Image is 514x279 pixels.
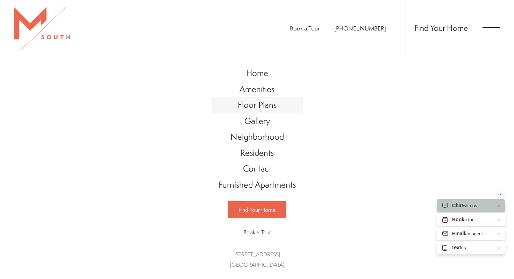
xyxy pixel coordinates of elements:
span: Neighborhood [230,131,284,142]
a: Go to Gallery [212,113,303,129]
span: Gallery [244,115,270,127]
a: Go to Residents [212,145,303,161]
a: Call Us at 813-570-8014 [334,24,386,32]
a: Go to Contact [212,161,303,177]
span: Home [246,67,268,79]
a: Get Directions to 5110 South Manhattan Avenue Tampa, FL 33611 [230,250,284,268]
a: Go to Amenities [212,81,303,97]
a: Book a Tour [228,224,286,240]
a: Go to Furnished Apartments (opens in a new tab) [212,177,303,193]
a: Go to Floor Plans [212,97,303,113]
span: Floor Plans [238,99,277,111]
img: MSouth [14,7,70,49]
a: Go to Neighborhood [212,129,303,145]
span: Find Your Home [238,206,276,214]
a: Book a Tour [290,24,320,32]
span: Book a Tour [243,228,271,236]
span: Contact [243,162,271,174]
div: Main [212,58,303,277]
a: Find Your Home [414,22,468,33]
span: Furnished Apartments [219,179,296,190]
span: [PHONE_NUMBER] [334,24,386,32]
span: Amenities [240,83,274,95]
button: Open Menu [483,25,500,31]
a: Go to Home [212,65,303,81]
a: Find Your Home [228,201,286,218]
span: Residents [240,147,274,159]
